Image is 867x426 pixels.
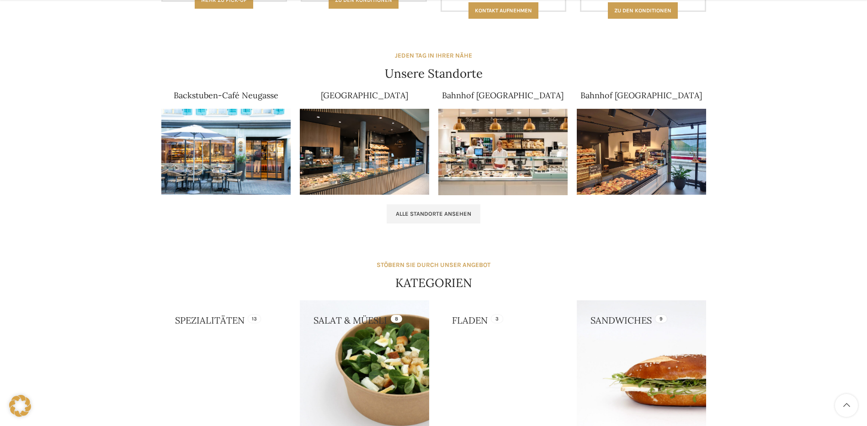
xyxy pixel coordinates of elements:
[387,204,480,224] a: Alle Standorte ansehen
[475,7,532,14] span: Kontakt aufnehmen
[395,51,472,61] div: JEDEN TAG IN IHRER NÄHE
[468,2,538,19] a: Kontakt aufnehmen
[614,7,671,14] span: Zu den konditionen
[385,65,483,82] h4: Unsere Standorte
[396,210,471,218] span: Alle Standorte ansehen
[835,394,858,417] a: Scroll to top button
[442,90,564,101] a: Bahnhof [GEOGRAPHIC_DATA]
[321,90,408,101] a: [GEOGRAPHIC_DATA]
[174,90,278,101] a: Backstuben-Café Neugasse
[395,275,472,291] h4: KATEGORIEN
[608,2,678,19] a: Zu den konditionen
[580,90,702,101] a: Bahnhof [GEOGRAPHIC_DATA]
[377,260,490,270] div: STÖBERN SIE DURCH UNSER ANGEBOT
